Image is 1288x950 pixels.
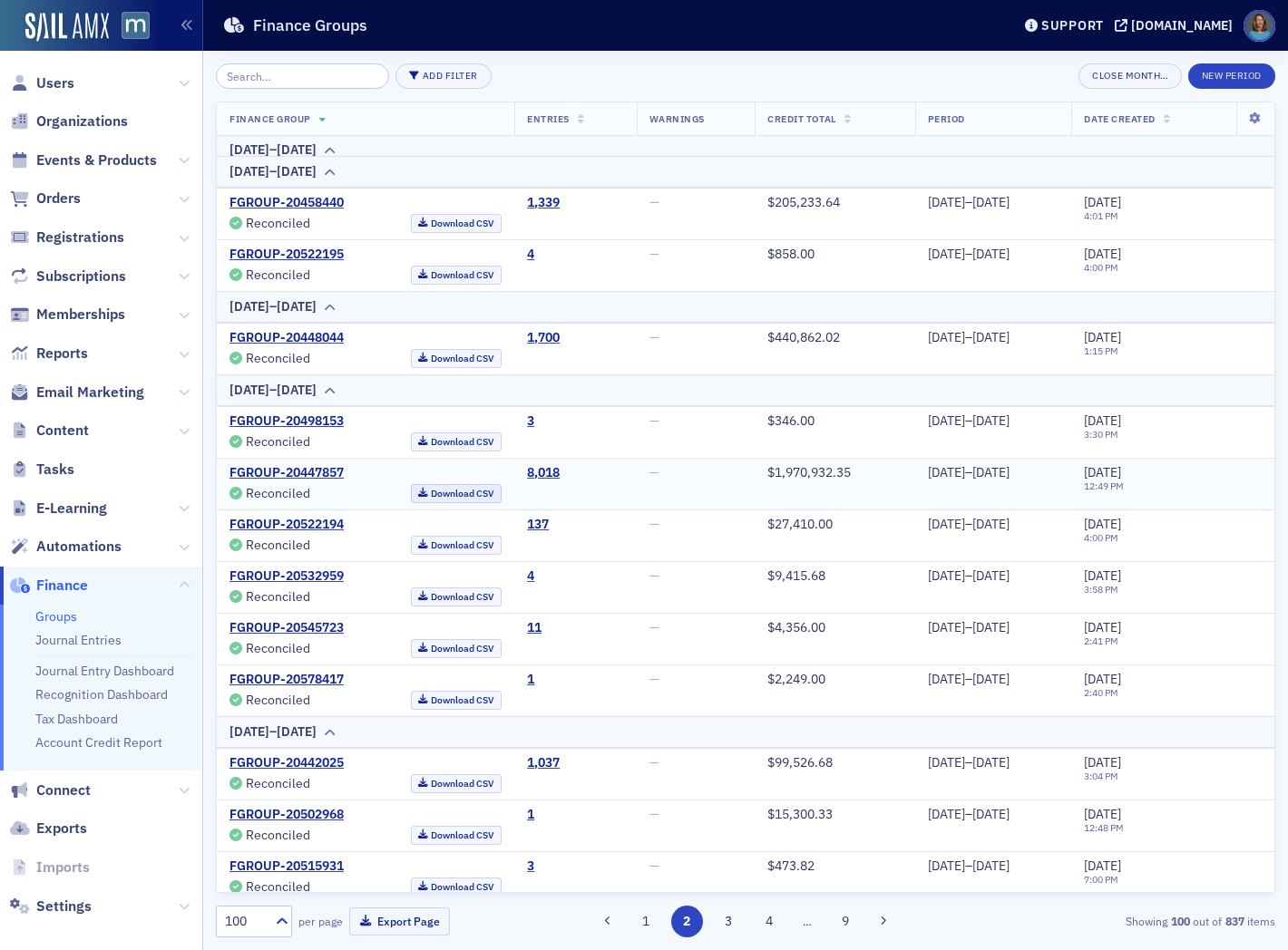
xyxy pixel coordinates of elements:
[767,619,825,635] span: $4,356.00
[229,620,344,636] a: FGROUP-20545723
[527,247,534,263] a: 4
[1167,913,1193,929] strong: 100
[229,858,344,875] a: FGROUP-20515931
[36,344,88,364] span: Reports
[36,73,74,93] span: Users
[767,754,833,771] span: $99,526.68
[229,722,317,742] div: [DATE]–[DATE]
[928,112,965,125] span: Period
[1084,516,1121,532] span: [DATE]
[527,195,560,211] a: 1,339
[928,330,1059,346] div: [DATE]–[DATE]
[216,63,389,89] input: Search…
[527,858,534,875] div: 3
[1084,770,1118,782] time: 3:04 PM
[36,111,128,131] span: Organizations
[1084,619,1121,635] span: [DATE]
[1244,10,1275,42] span: Profile
[795,913,820,929] span: …
[649,567,659,584] span: —
[1115,19,1239,32] button: [DOMAIN_NAME]
[1084,412,1121,429] span: [DATE]
[1084,873,1118,886] time: 7:00 PM
[411,877,503,897] a: Download CSV
[928,247,1059,263] div: [DATE]–[DATE]
[928,672,1059,688] div: [DATE]–[DATE]
[10,305,125,325] a: Memberships
[411,536,503,555] a: Download CSV
[527,517,549,533] a: 137
[10,189,81,208] a: Orders
[1084,635,1118,647] time: 2:41 PM
[10,858,90,877] a: Imports
[229,297,317,316] div: [DATE]–[DATE]
[10,73,74,93] a: Users
[10,344,88,364] a: Reports
[411,432,503,451] a: Download CSV
[229,568,344,585] a: FGROUP-20532959
[928,858,1059,875] div: [DATE]–[DATE]
[35,734,162,751] a: Account Credit Report
[527,755,560,771] a: 1,037
[1131,17,1233,34] div: [DOMAIN_NAME]
[671,906,703,937] button: 2
[767,516,833,532] span: $27,410.00
[246,437,310,447] div: Reconciled
[1084,261,1118,274] time: 4:00 PM
[36,897,92,916] span: Settings
[411,774,503,793] a: Download CSV
[649,112,705,125] span: Warnings
[411,266,503,285] a: Download CSV
[35,608,77,625] a: Groups
[1041,17,1104,34] div: Support
[1084,112,1155,125] span: Date Created
[649,754,659,771] span: —
[225,912,265,931] div: 100
[928,195,1059,211] div: [DATE]–[DATE]
[1084,531,1118,544] time: 4:00 PM
[527,672,534,688] div: 1
[527,330,560,346] div: 1,700
[229,755,344,771] a: FGROUP-20442025
[36,383,144,402] span: Email Marketing
[767,112,835,125] span: Credit Total
[10,819,87,839] a: Exports
[10,383,144,402] a: Email Marketing
[649,194,659,210] span: —
[1084,567,1121,584] span: [DATE]
[36,305,125,325] span: Memberships
[36,499,107,519] span: E-Learning
[928,620,1059,636] div: [DATE]–[DATE]
[527,620,542,636] a: 11
[36,267,126,286] span: Subscriptions
[649,412,659,429] span: —
[527,807,534,823] a: 1
[411,214,503,233] a: Download CSV
[1084,671,1121,687] span: [DATE]
[109,12,150,43] a: View Homepage
[246,218,310,228] div: Reconciled
[767,567,825,584] span: $9,415.68
[35,686,168,703] a: Recognition Dashboard
[767,412,815,429] span: $346.00
[25,13,109,42] img: SailAMX
[754,906,785,937] button: 4
[1078,63,1181,89] button: Close Month…
[229,465,344,481] a: FGROUP-20447857
[246,354,310,364] div: Reconciled
[35,632,122,648] a: Journal Entries
[1084,209,1118,222] time: 4:01 PM
[36,537,122,557] span: Automations
[649,619,659,635] span: —
[246,540,310,550] div: Reconciled
[1084,246,1121,262] span: [DATE]
[253,15,367,36] h1: Finance Groups
[411,587,503,606] a: Download CSV
[10,267,126,286] a: Subscriptions
[246,779,310,789] div: Reconciled
[928,807,1059,823] div: [DATE]–[DATE]
[527,413,534,430] a: 3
